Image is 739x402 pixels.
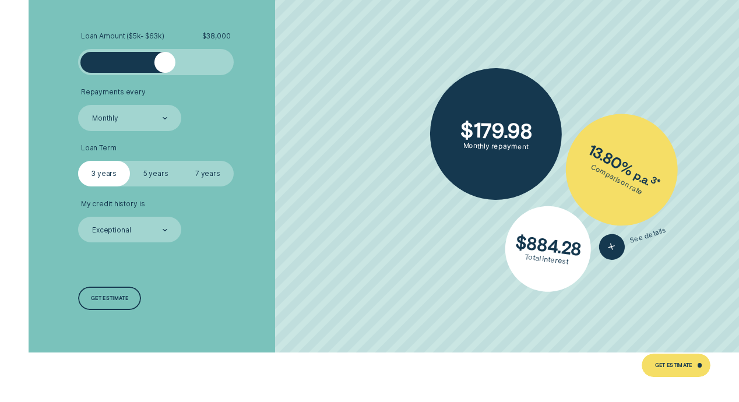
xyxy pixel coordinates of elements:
label: 5 years [130,161,182,187]
span: Loan Amount ( $5k - $63k ) [81,32,164,41]
span: Loan Term [81,144,117,153]
a: Get estimate [78,287,142,310]
span: See details [629,226,667,245]
button: See details [596,218,670,263]
span: My credit history is [81,200,145,209]
a: Get Estimate [642,354,710,377]
span: $ 38,000 [202,32,231,41]
label: 7 years [182,161,234,187]
span: Repayments every [81,88,146,97]
div: Exceptional [92,226,131,235]
label: 3 years [78,161,130,187]
div: Monthly [92,114,118,123]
